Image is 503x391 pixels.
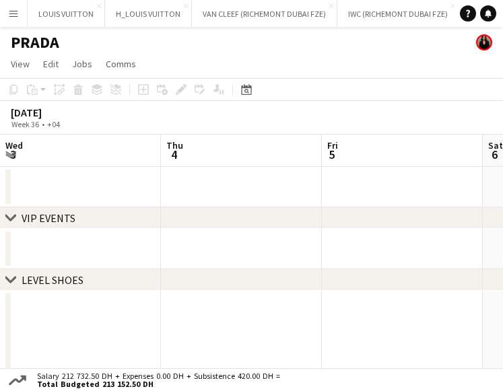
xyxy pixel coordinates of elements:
span: 6 [486,147,503,162]
span: Total Budgeted 213 152.50 DH [37,380,280,388]
h1: PRADA [11,32,59,52]
app-user-avatar: Maria Fernandes [476,34,492,50]
a: Jobs [67,55,98,73]
span: Sat [488,139,503,151]
div: LEVEL SHOES [22,273,83,287]
span: Week 36 [8,119,42,129]
span: 5 [325,147,338,162]
a: Comms [100,55,141,73]
span: Edit [43,58,59,70]
button: IWC (RICHEMONT DUBAI FZE) [337,1,459,27]
span: Fri [327,139,338,151]
span: View [11,58,30,70]
div: Salary 212 732.50 DH + Expenses 0.00 DH + Subsistence 420.00 DH = [29,372,283,388]
a: View [5,55,35,73]
a: Edit [38,55,64,73]
span: 4 [164,147,183,162]
span: 3 [3,147,23,162]
span: Wed [5,139,23,151]
button: H_LOUIS VUITTON [105,1,192,27]
span: Comms [106,58,136,70]
div: [DATE] [11,106,91,119]
button: LOUIS VUITTON [28,1,105,27]
div: VIP EVENTS [22,211,75,225]
div: +04 [47,119,60,129]
span: Jobs [72,58,92,70]
button: VAN CLEEF (RICHEMONT DUBAI FZE) [192,1,337,27]
span: Thu [166,139,183,151]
